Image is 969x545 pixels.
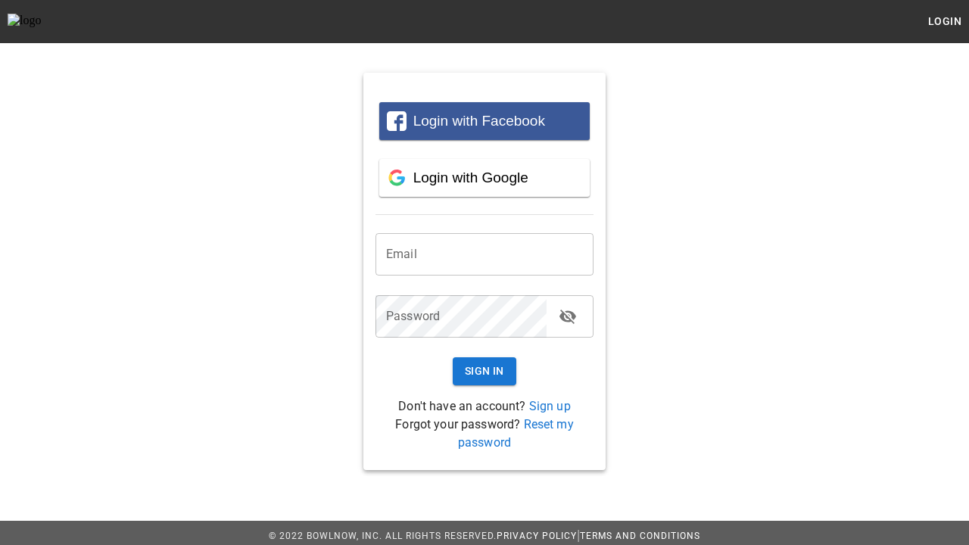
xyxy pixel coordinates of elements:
[553,301,583,332] button: toggle password visibility
[529,399,571,413] a: Sign up
[497,531,577,541] a: Privacy Policy
[379,159,590,197] button: Login with Google
[453,357,516,385] button: Sign In
[269,531,497,541] span: © 2022 BowlNow, Inc. All Rights Reserved.
[413,113,545,129] span: Login with Facebook
[921,8,969,36] button: Login
[8,14,91,29] img: logo
[413,170,528,185] span: Login with Google
[458,417,574,450] a: Reset my password
[580,531,700,541] a: Terms and Conditions
[375,416,594,452] p: Forgot your password?
[379,102,590,140] button: Login with Facebook
[375,397,594,416] p: Don't have an account?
